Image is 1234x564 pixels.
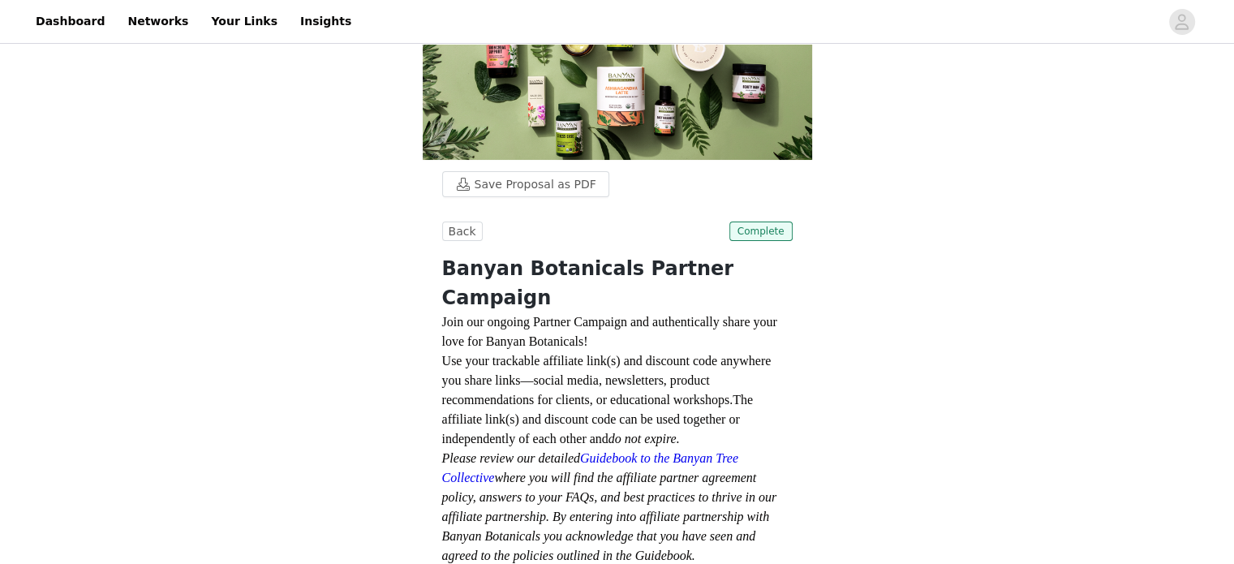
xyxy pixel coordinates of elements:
[442,222,483,241] button: Back
[442,254,793,312] h1: Banyan Botanicals Partner Campaign
[442,393,753,446] span: The affiliate link(s) and discount code can be used together or independently of each other and
[442,451,738,484] a: Guidebook to the Banyan Tree Collective
[729,222,793,241] span: Complete
[201,3,287,40] a: Your Links
[442,451,777,562] em: Please review our detailed where you will find the affiliate partner agreement policy, answers to...
[442,354,772,407] span: Use your trackable affiliate link(s) and discount code anywhere you share links—social media, new...
[442,315,777,348] span: Join our ongoing Partner Campaign and authentically share your love for Banyan Botanicals!
[608,432,680,446] em: do not expire.
[290,3,361,40] a: Insights
[442,171,609,197] button: Save Proposal as PDF
[26,3,114,40] a: Dashboard
[118,3,198,40] a: Networks
[1174,9,1189,35] div: avatar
